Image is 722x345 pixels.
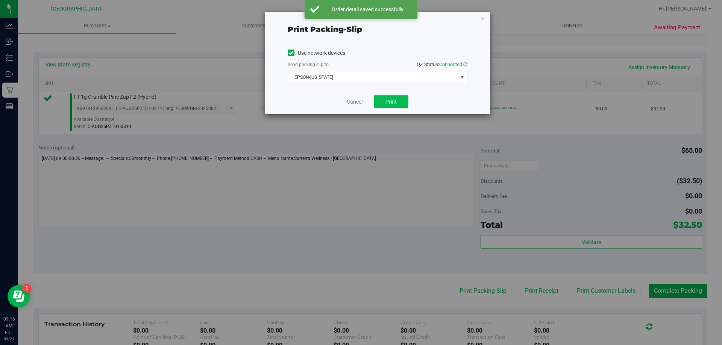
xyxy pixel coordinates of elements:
[439,62,462,67] span: Connected
[417,62,467,67] span: QZ Status:
[288,49,345,57] label: Use network devices
[8,285,30,307] iframe: Resource center
[385,99,397,105] span: Print
[374,95,408,108] button: Print
[323,6,412,13] div: Order detail saved successfully
[288,61,330,68] label: Send packing-slip to:
[22,284,31,293] iframe: Resource center unread badge
[288,72,458,83] span: EPSON-[US_STATE]
[457,72,467,83] span: select
[347,98,363,106] a: Cancel
[288,25,362,34] span: Print packing-slip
